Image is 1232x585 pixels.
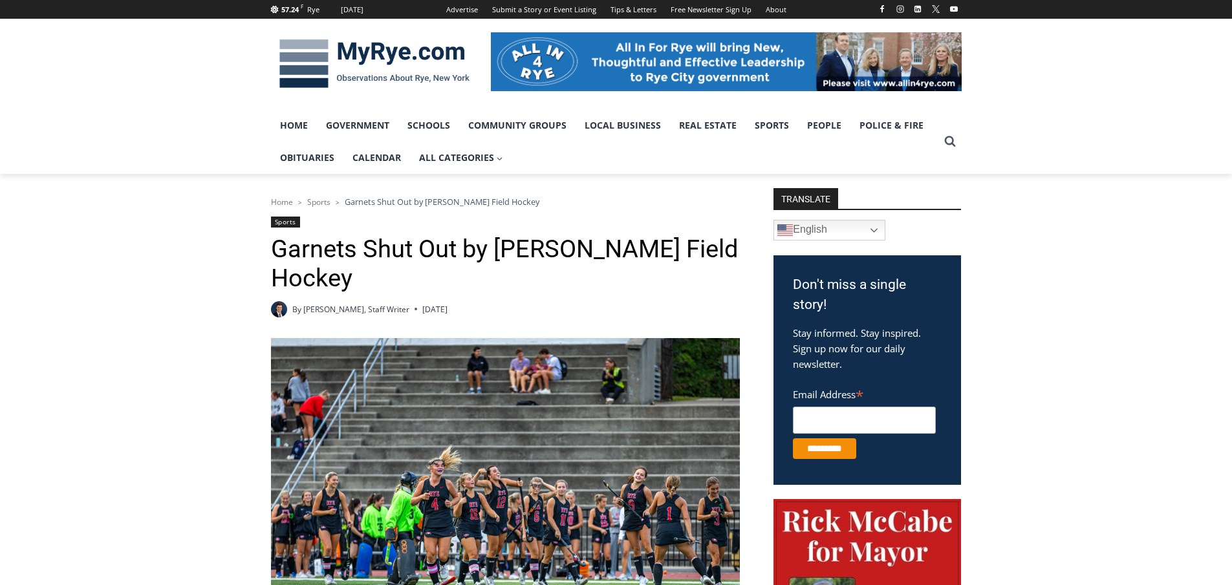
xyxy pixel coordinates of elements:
a: Real Estate [670,109,746,142]
span: F [301,3,303,10]
a: All Categories [410,142,512,174]
strong: TRANSLATE [773,188,838,209]
span: 57.24 [281,5,299,14]
label: Email Address [793,381,936,405]
a: YouTube [946,1,962,17]
a: Author image [271,301,287,317]
span: All Categories [419,151,503,165]
h3: Don't miss a single story! [793,275,942,315]
button: View Search Form [938,130,962,153]
a: Police & Fire [850,109,933,142]
span: > [336,198,340,207]
a: Home [271,109,317,142]
a: Instagram [892,1,908,17]
a: Schools [398,109,459,142]
a: Home [271,197,293,207]
a: Linkedin [910,1,925,17]
a: [PERSON_NAME], Staff Writer [303,304,409,315]
a: Sports [271,217,300,228]
nav: Primary Navigation [271,109,938,175]
nav: Breadcrumbs [271,195,740,208]
div: Rye [307,4,319,16]
span: > [298,198,302,207]
a: Obituaries [271,142,343,174]
a: English [773,220,885,240]
img: Charlie Morris headshot PROFESSIONAL HEADSHOT [271,301,287,317]
a: X [928,1,944,17]
p: Stay informed. Stay inspired. Sign up now for our daily newsletter. [793,325,942,372]
img: All in for Rye [491,32,962,90]
div: [DATE] [341,4,363,16]
span: Garnets Shut Out by [PERSON_NAME] Field Hockey [345,196,539,207]
a: People [798,109,850,142]
time: [DATE] [422,303,448,315]
span: By [292,303,301,315]
a: Government [317,109,398,142]
a: Facebook [874,1,890,17]
a: Community Groups [459,109,576,142]
h1: Garnets Shut Out by [PERSON_NAME] Field Hockey [271,235,740,293]
img: MyRye.com [271,30,478,98]
a: Calendar [343,142,410,174]
a: Local Business [576,109,670,142]
img: en [777,222,793,238]
a: Sports [746,109,798,142]
a: Sports [307,197,330,207]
